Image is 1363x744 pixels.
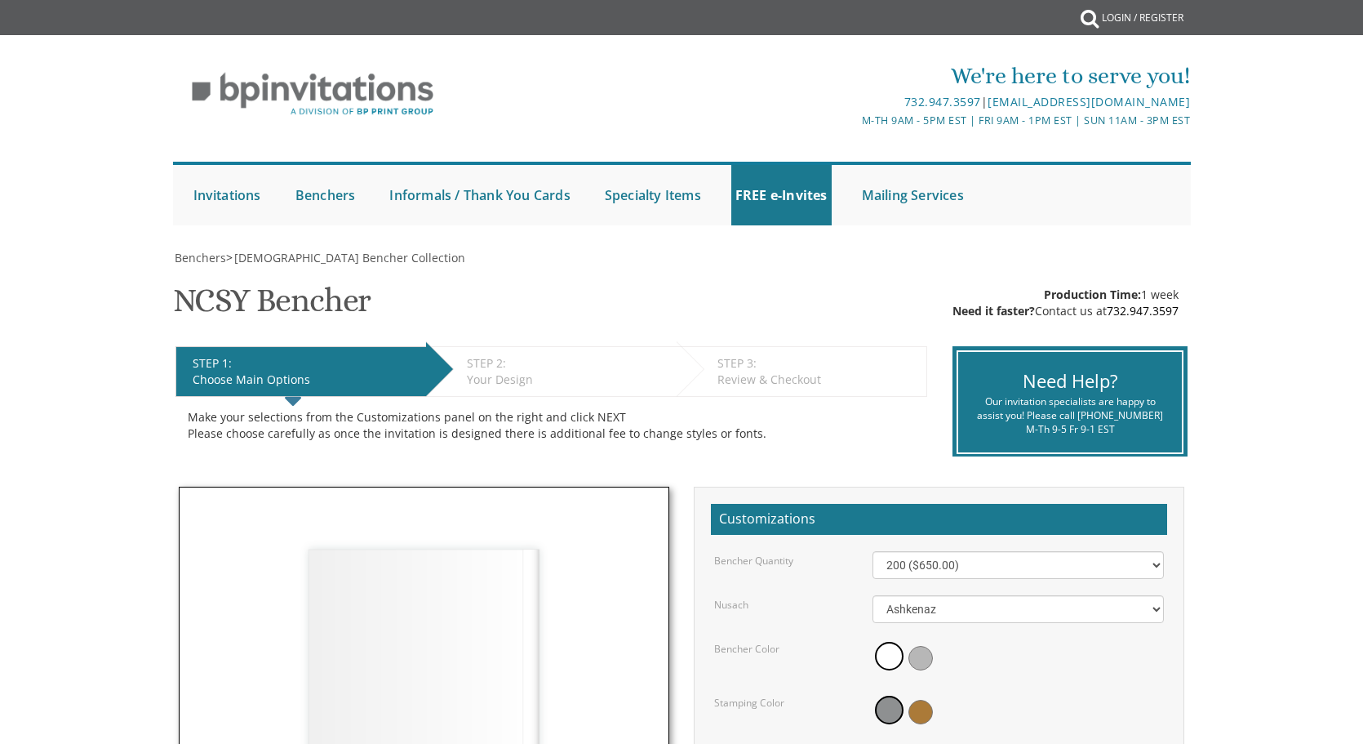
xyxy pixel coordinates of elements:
a: 732.947.3597 [904,94,981,109]
a: 732.947.3597 [1107,303,1179,319]
a: Informals / Thank You Cards [385,165,574,225]
span: Need it faster? [952,303,1035,319]
h2: Customizations [711,504,1167,535]
div: Need Help? [970,368,1169,394]
a: Specialty Items [601,165,705,225]
div: STEP 1: [193,355,418,372]
a: Benchers [291,165,360,225]
div: Our invitation specialists are happy to assist you! Please call [PHONE_NUMBER] M-Th 9-5 Fr 9-1 EST [970,394,1169,436]
a: [EMAIL_ADDRESS][DOMAIN_NAME] [988,94,1190,109]
div: Your Design [467,372,668,388]
a: Mailing Services [858,165,968,225]
label: Bencher Quantity [714,554,793,568]
div: M-Th 9am - 5pm EST | Fri 9am - 1pm EST | Sun 11am - 3pm EST [513,112,1190,129]
span: Production Time: [1044,287,1141,302]
iframe: chat widget [1262,642,1363,719]
label: Nusach [714,598,748,612]
label: Bencher Color [714,642,779,656]
a: FREE e-Invites [731,165,832,225]
div: Make your selections from the Customizations panel on the right and click NEXT Please choose care... [188,409,915,442]
span: > [226,250,465,265]
label: Stamping Color [714,696,784,710]
div: Choose Main Options [193,372,418,388]
a: Benchers [173,250,226,265]
h1: NCSY Bencher [173,283,371,331]
div: STEP 2: [467,355,668,372]
div: Review & Checkout [717,372,918,388]
img: BP Invitation Loft [173,60,453,128]
div: STEP 3: [717,355,918,372]
div: We're here to serve you! [513,60,1190,92]
span: [DEMOGRAPHIC_DATA] Bencher Collection [234,250,465,265]
span: Benchers [175,250,226,265]
a: [DEMOGRAPHIC_DATA] Bencher Collection [233,250,465,265]
div: | [513,92,1190,112]
a: Invitations [189,165,265,225]
div: 1 week Contact us at [952,287,1179,319]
